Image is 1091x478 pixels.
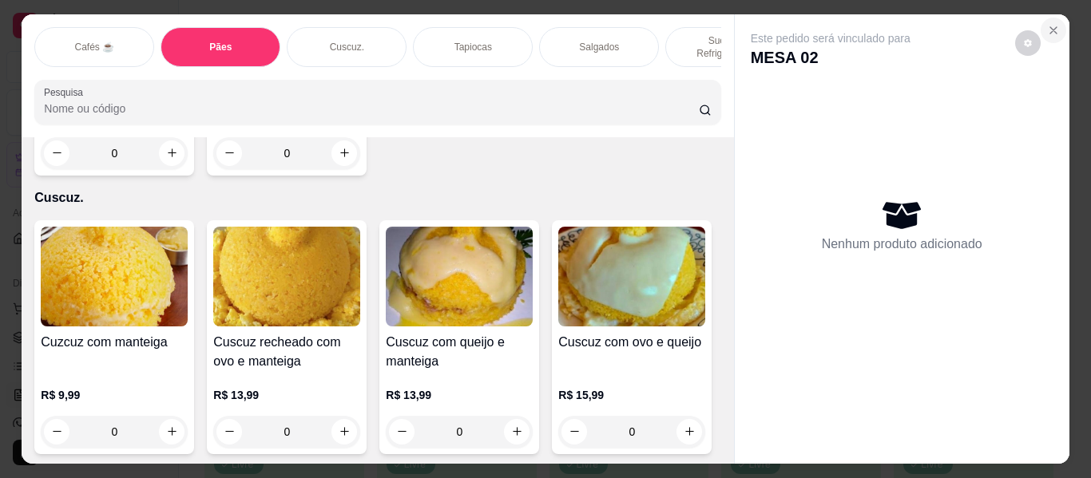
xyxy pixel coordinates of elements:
button: decrease-product-quantity [44,140,69,166]
p: Cuscuz. [34,188,720,207]
p: R$ 15,99 [558,387,705,403]
button: increase-product-quantity [676,419,702,444]
label: Pesquisa [44,85,89,99]
button: Close [1041,18,1066,43]
p: Salgados [579,41,619,53]
button: decrease-product-quantity [1015,30,1041,56]
button: increase-product-quantity [504,419,530,444]
input: Pesquisa [44,101,699,117]
img: product-image [213,227,360,326]
button: decrease-product-quantity [216,419,242,444]
h4: Cuscuz com queijo e manteiga [386,333,533,371]
button: decrease-product-quantity [389,419,415,444]
button: decrease-product-quantity [216,140,242,166]
p: Pães [209,41,232,53]
img: product-image [41,227,188,326]
p: R$ 13,99 [386,387,533,403]
p: Este pedido será vinculado para [751,30,910,46]
p: Cafés ☕ [74,41,114,53]
img: product-image [558,227,705,326]
button: increase-product-quantity [331,419,357,444]
img: product-image [386,227,533,326]
h4: Cuscuz com ovo e queijo [558,333,705,352]
button: increase-product-quantity [159,419,184,444]
p: R$ 9,99 [41,387,188,403]
p: R$ 13,99 [213,387,360,403]
p: Cuscuz. [330,41,364,53]
button: decrease-product-quantity [44,419,69,444]
p: MESA 02 [751,46,910,69]
p: Nenhum produto adicionado [822,235,982,254]
p: Tapiocas [454,41,492,53]
button: increase-product-quantity [331,140,357,166]
h4: Cuscuz recheado com ovo e manteiga [213,333,360,371]
button: increase-product-quantity [159,140,184,166]
h4: Cuzcuz com manteiga [41,333,188,352]
p: Sucos e Refrigerantes [679,34,772,60]
button: decrease-product-quantity [561,419,587,444]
